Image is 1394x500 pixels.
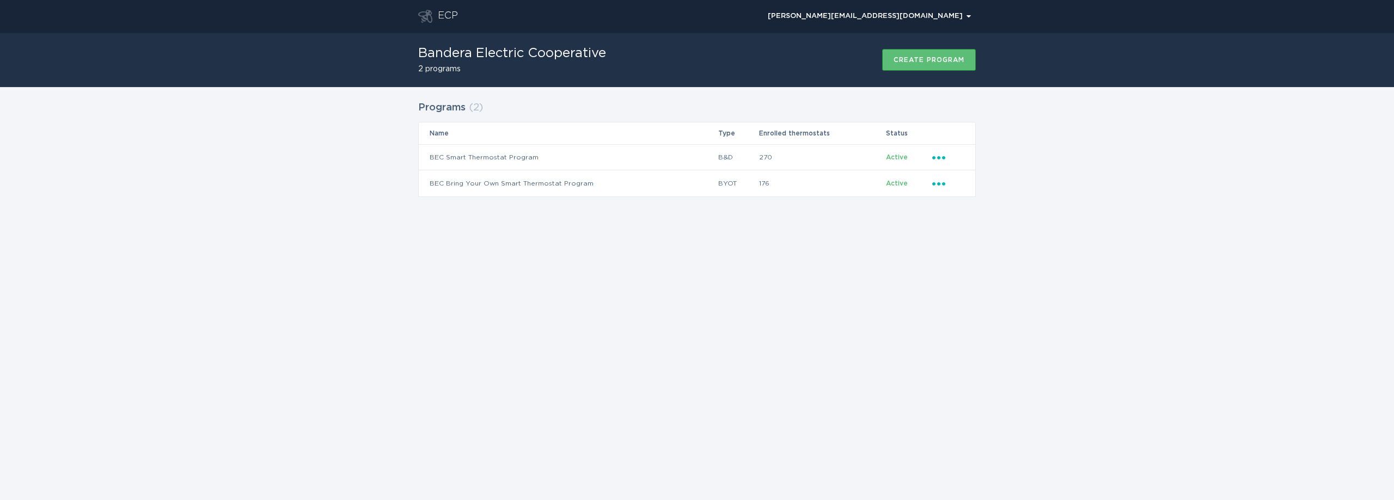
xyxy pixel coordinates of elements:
[438,10,458,23] div: ECP
[419,170,975,196] tr: ae16546651324272bfc7927687d2fa4e
[759,144,886,170] td: 270
[718,170,759,196] td: BYOT
[885,122,932,144] th: Status
[718,144,759,170] td: B&D
[886,154,908,161] span: Active
[418,10,432,23] button: Go to dashboard
[469,103,483,113] span: ( 2 )
[763,8,976,24] button: Open user account details
[419,122,718,144] th: Name
[419,122,975,144] tr: Table Headers
[763,8,976,24] div: Popover menu
[768,13,971,20] div: [PERSON_NAME][EMAIL_ADDRESS][DOMAIN_NAME]
[419,144,975,170] tr: f33ceaee3fcb4cf7af107bc98b93423d
[882,49,976,71] button: Create program
[894,57,964,63] div: Create program
[932,177,964,189] div: Popover menu
[419,170,718,196] td: BEC Bring Your Own Smart Thermostat Program
[418,98,466,118] h2: Programs
[759,122,886,144] th: Enrolled thermostats
[759,170,886,196] td: 176
[932,151,964,163] div: Popover menu
[718,122,759,144] th: Type
[418,47,606,60] h1: Bandera Electric Cooperative
[419,144,718,170] td: BEC Smart Thermostat Program
[886,180,908,187] span: Active
[418,65,606,73] h2: 2 programs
